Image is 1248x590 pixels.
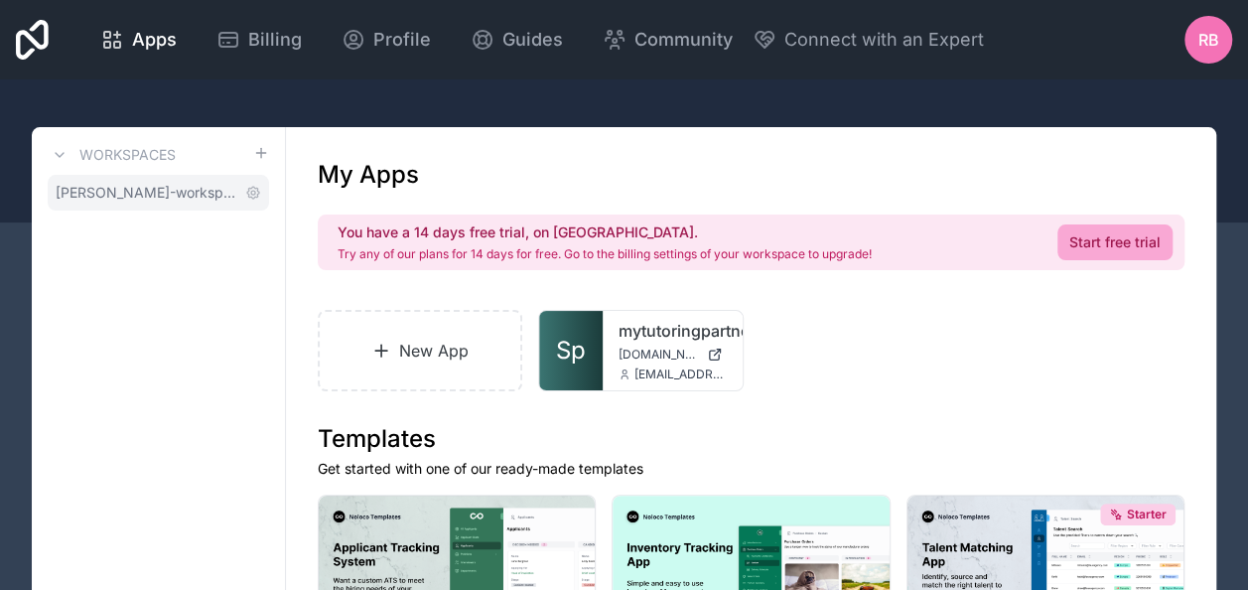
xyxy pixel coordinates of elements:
[326,18,447,62] a: Profile
[201,18,318,62] a: Billing
[634,367,726,382] span: [EMAIL_ADDRESS][DOMAIN_NAME]
[318,423,1184,455] h1: Templates
[373,26,431,54] span: Profile
[318,459,1184,479] p: Get started with one of our ready-made templates
[619,347,698,363] span: [DOMAIN_NAME]
[79,145,176,165] h3: Workspaces
[338,246,872,262] p: Try any of our plans for 14 days for free. Go to the billing settings of your workspace to upgrade!
[1127,507,1167,522] span: Starter
[619,319,726,343] a: mytutoringpartners
[1057,224,1173,260] a: Start free trial
[619,347,726,363] a: [DOMAIN_NAME]
[318,310,522,391] a: New App
[556,335,586,367] span: Sp
[1198,28,1219,52] span: RB
[784,26,984,54] span: Connect with an Expert
[56,183,237,203] span: [PERSON_NAME]-workspace
[753,26,984,54] button: Connect with an Expert
[338,222,872,242] h2: You have a 14 days free trial, on [GEOGRAPHIC_DATA].
[539,311,603,390] a: Sp
[502,26,563,54] span: Guides
[318,159,419,191] h1: My Apps
[48,143,176,167] a: Workspaces
[587,18,749,62] a: Community
[132,26,177,54] span: Apps
[48,175,269,211] a: [PERSON_NAME]-workspace
[84,18,193,62] a: Apps
[248,26,302,54] span: Billing
[634,26,733,54] span: Community
[455,18,579,62] a: Guides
